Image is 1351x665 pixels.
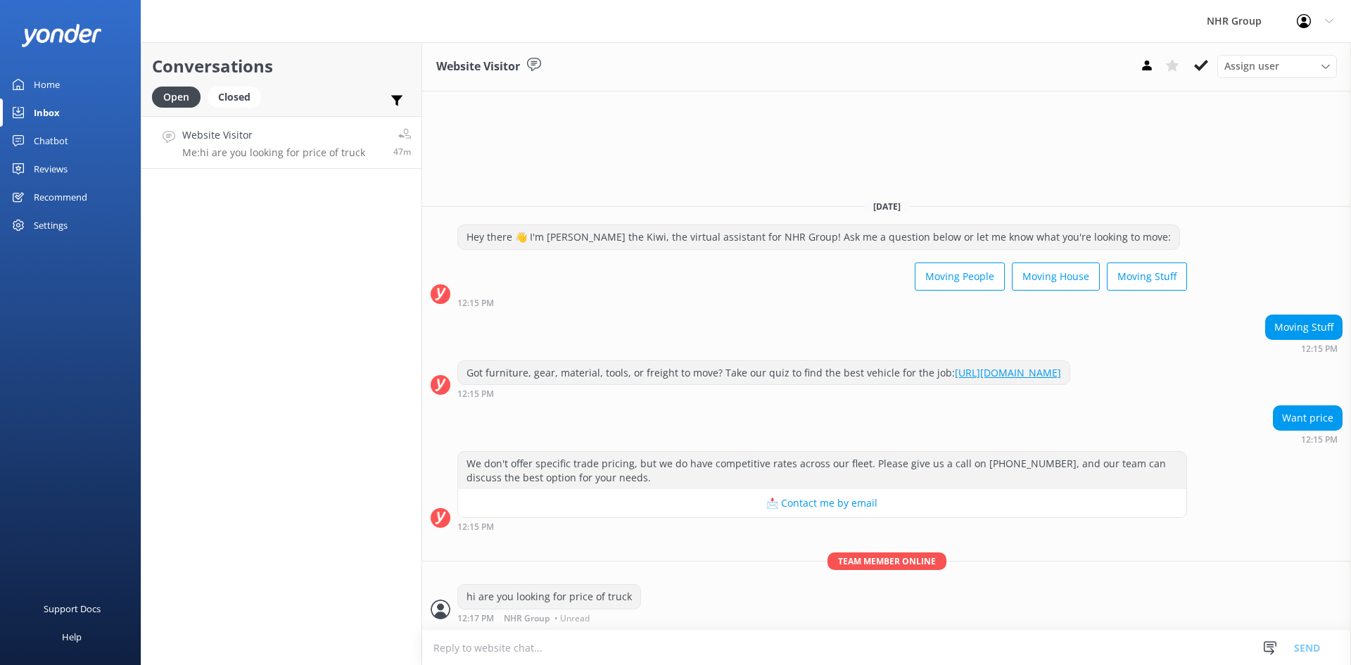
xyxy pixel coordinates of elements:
div: Recommend [34,183,87,211]
strong: 12:15 PM [457,523,494,531]
span: NHR Group [504,614,550,623]
p: Me: hi are you looking for price of truck [182,146,365,159]
div: Chatbot [34,127,68,155]
div: We don't offer specific trade pricing, but we do have competitive rates across our fleet. Please ... [458,452,1186,489]
div: Help [62,623,82,651]
div: Sep 02 2025 12:15pm (UTC +12:00) Pacific/Auckland [457,388,1070,398]
strong: 12:15 PM [1301,345,1338,353]
button: 📩 Contact me by email [458,489,1186,517]
div: Assign User [1217,55,1337,77]
h4: Website Visitor [182,127,365,143]
div: Open [152,87,201,108]
strong: 12:15 PM [1301,436,1338,444]
span: Assign user [1224,58,1279,74]
div: Sep 02 2025 12:15pm (UTC +12:00) Pacific/Auckland [457,521,1187,531]
span: Team member online [827,552,946,570]
div: Moving Stuff [1266,315,1342,339]
div: Sep 02 2025 12:15pm (UTC +12:00) Pacific/Auckland [1273,434,1343,444]
div: Want price [1274,406,1342,430]
span: [DATE] [865,201,909,213]
strong: 12:15 PM [457,390,494,398]
span: • Unread [554,614,590,623]
a: Website VisitorMe:hi are you looking for price of truck47m [141,116,421,169]
div: Closed [208,87,261,108]
button: Moving House [1012,262,1100,291]
div: Home [34,70,60,99]
div: Hey there 👋 I'm [PERSON_NAME] the Kiwi, the virtual assistant for NHR Group! Ask me a question be... [458,225,1179,249]
div: Got furniture, gear, material, tools, or freight to move? Take our quiz to find the best vehicle ... [458,361,1070,385]
div: Sep 02 2025 12:15pm (UTC +12:00) Pacific/Auckland [1265,343,1343,353]
div: Reviews [34,155,68,183]
span: Sep 02 2025 12:17pm (UTC +12:00) Pacific/Auckland [393,146,411,158]
div: Inbox [34,99,60,127]
a: Closed [208,89,268,104]
img: yonder-white-logo.png [21,24,102,47]
h3: Website Visitor [436,58,520,76]
strong: 12:15 PM [457,299,494,308]
div: Settings [34,211,68,239]
button: Moving Stuff [1107,262,1187,291]
button: Moving People [915,262,1005,291]
div: Support Docs [44,595,101,623]
a: Open [152,89,208,104]
div: Sep 02 2025 12:15pm (UTC +12:00) Pacific/Auckland [457,298,1187,308]
strong: 12:17 PM [457,614,494,623]
a: [URL][DOMAIN_NAME] [955,366,1061,379]
div: hi are you looking for price of truck [458,585,640,609]
h2: Conversations [152,53,411,80]
div: Sep 02 2025 12:17pm (UTC +12:00) Pacific/Auckland [457,613,641,623]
